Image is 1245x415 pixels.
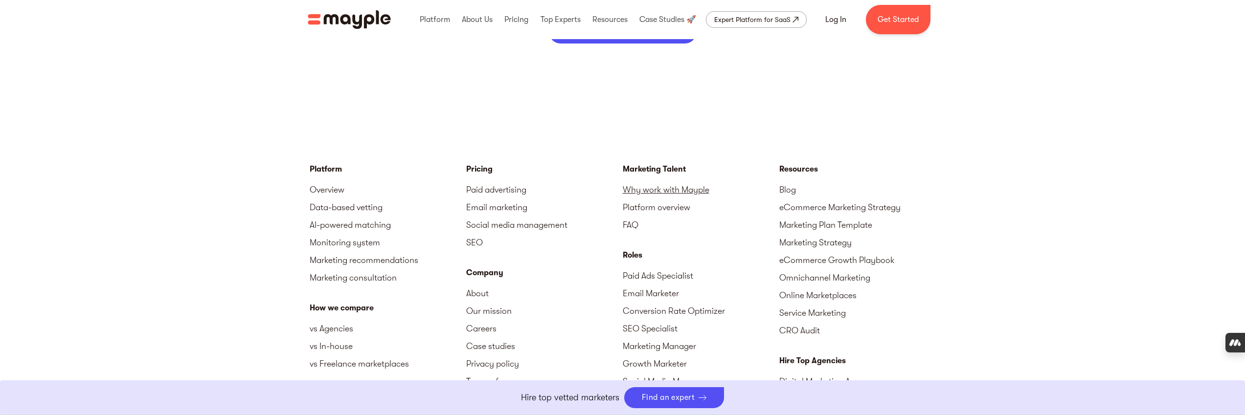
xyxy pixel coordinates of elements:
[779,216,936,234] a: Marketing Plan Template
[310,320,466,337] a: vs Agencies
[466,267,623,279] div: Company
[466,320,623,337] a: Careers
[779,286,936,304] a: Online Marketplaces
[466,181,623,198] a: Paid advertising
[466,372,623,390] a: Terms of use
[623,337,779,355] a: Marketing Manager
[308,10,391,29] img: Mayple logo
[779,355,936,367] div: Hire Top Agencies
[417,4,453,35] div: Platform
[623,302,779,320] a: Conversion Rate Optimizer
[310,234,466,251] a: Monitoring system
[466,302,623,320] a: Our mission
[623,372,779,390] a: Social Media Manager
[779,251,936,269] a: eCommerce Growth Playbook
[623,216,779,234] a: FAQ
[310,337,466,355] a: vs In-house
[706,11,807,28] a: Expert Platform for SaaS
[310,355,466,372] a: vs Freelance marketplaces
[623,284,779,302] a: Email Marketer
[310,181,466,198] a: Overview
[590,4,630,35] div: Resources
[623,163,779,175] div: Marketing Talent
[308,10,391,29] a: home
[466,216,623,234] a: Social media management
[310,163,466,175] div: Platform
[466,284,623,302] a: About
[623,198,779,216] a: Platform overview
[466,198,623,216] a: Email marketing
[779,163,936,175] div: Resources
[310,302,466,314] div: How we compare
[623,249,779,261] div: Roles
[623,181,779,198] a: Why work with Mayple
[459,4,495,35] div: About Us
[623,267,779,284] a: Paid Ads Specialist
[538,4,583,35] div: Top Experts
[779,304,936,322] a: Service Marketing
[310,251,466,269] a: Marketing recommendations
[466,337,623,355] a: Case studies
[714,14,791,25] div: Expert Platform for SaaS
[779,269,936,286] a: Omnichannel Marketing
[310,269,466,286] a: Marketing consultation
[779,181,936,198] a: Blog
[779,234,936,251] a: Marketing Strategy
[466,234,623,251] a: SEO
[866,5,930,34] a: Get Started
[779,322,936,339] a: CRO Audit
[779,372,936,390] a: Digital Marketing Agency
[310,216,466,234] a: AI-powered matching
[310,198,466,216] a: Data-based vetting
[502,4,531,35] div: Pricing
[814,8,858,31] a: Log In
[466,163,623,175] a: Pricing
[779,198,936,216] a: eCommerce Marketing Strategy
[623,355,779,372] a: Growth Marketer
[623,320,779,337] a: SEO Specialist
[466,355,623,372] a: Privacy policy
